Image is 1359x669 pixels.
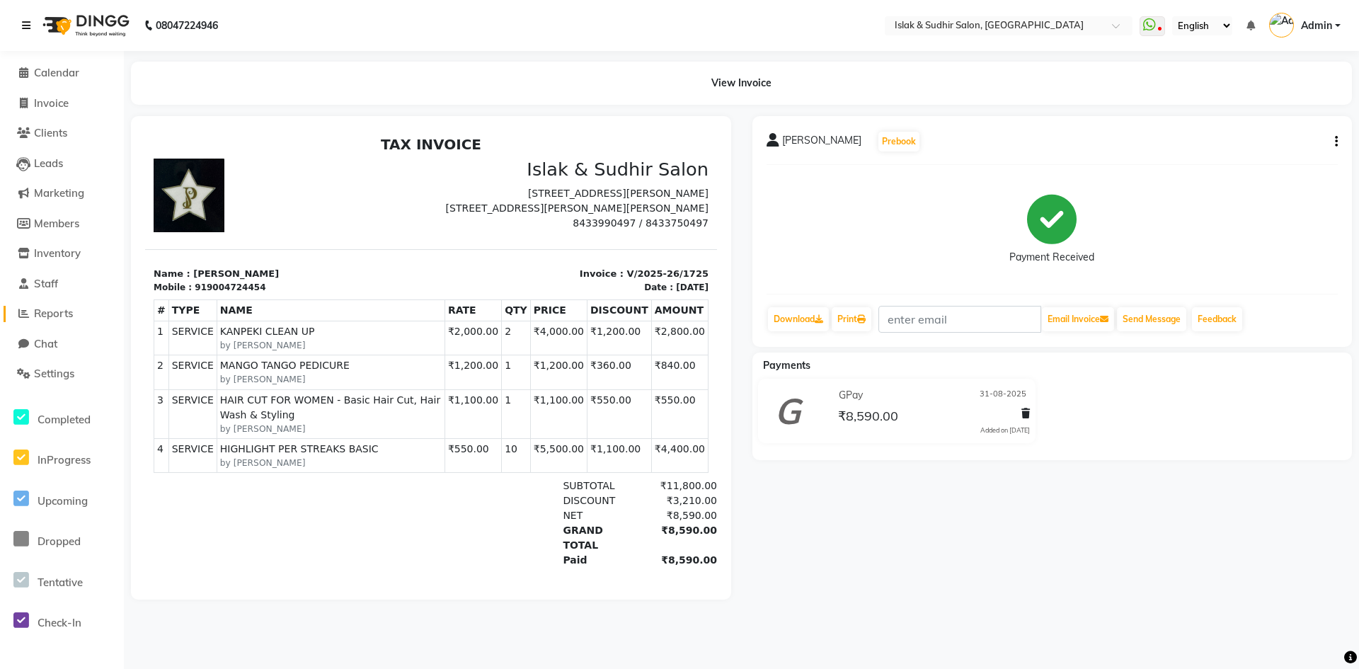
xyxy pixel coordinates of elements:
[8,6,563,23] h2: TAX INVOICE
[357,190,386,224] td: 2
[294,86,563,101] p: 8433990497 / 8433750497
[4,65,120,81] a: Calendar
[4,185,120,202] a: Marketing
[4,216,120,232] a: Members
[299,190,356,224] td: ₹2,000.00
[38,494,88,508] span: Upcoming
[23,169,71,190] th: TYPE
[38,576,83,589] span: Tentative
[34,66,79,79] span: Calendar
[75,326,297,339] small: by [PERSON_NAME]
[38,616,81,629] span: Check-In
[34,277,58,290] span: Staff
[294,137,563,151] p: Invoice : V/2025-26/1725
[299,225,356,259] td: ₹1,200.00
[38,413,91,426] span: Completed
[75,311,297,326] span: HIGHLIGHT PER STREAKS BASIC
[763,359,810,372] span: Payments
[23,190,71,224] td: SERVICE
[385,169,442,190] th: PRICE
[50,151,120,164] div: 919004724454
[23,259,71,308] td: SERVICE
[34,156,63,170] span: Leads
[34,246,81,260] span: Inventory
[357,308,386,342] td: 10
[75,209,297,222] small: by [PERSON_NAME]
[299,259,356,308] td: ₹1,100.00
[4,246,120,262] a: Inventory
[506,308,563,342] td: ₹4,400.00
[442,308,507,342] td: ₹1,100.00
[409,378,491,393] div: NET
[385,225,442,259] td: ₹1,200.00
[23,308,71,342] td: SERVICE
[38,453,91,467] span: InProgress
[1117,307,1186,331] button: Send Message
[838,408,898,428] span: ₹8,590.00
[34,126,67,139] span: Clients
[878,132,919,151] button: Prebook
[442,169,507,190] th: DISCOUNT
[9,225,24,259] td: 2
[385,308,442,342] td: ₹5,500.00
[491,363,572,378] div: ₹3,210.00
[34,367,74,380] span: Settings
[385,190,442,224] td: ₹4,000.00
[75,228,297,243] span: MANGO TANGO PEDICURE
[1192,307,1242,331] a: Feedback
[506,169,563,190] th: AMOUNT
[1042,307,1114,331] button: Email Invoice
[980,388,1026,403] span: 31-08-2025
[980,425,1030,435] div: Added on [DATE]
[1269,13,1294,38] img: Admin
[832,307,871,331] a: Print
[131,62,1352,105] div: View Invoice
[75,194,297,209] span: KANPEKI CLEAN UP
[9,308,24,342] td: 4
[75,292,297,305] small: by [PERSON_NAME]
[409,423,491,438] div: Paid
[75,243,297,256] small: by [PERSON_NAME]
[156,6,218,45] b: 08047224946
[442,225,507,259] td: ₹360.00
[499,151,528,164] div: Date :
[4,336,120,353] a: Chat
[409,363,491,378] div: DISCOUNT
[34,337,57,350] span: Chat
[531,151,563,164] div: [DATE]
[8,151,47,164] div: Mobile :
[1009,250,1094,265] div: Payment Received
[491,423,572,438] div: ₹8,590.00
[299,169,356,190] th: RATE
[385,259,442,308] td: ₹1,100.00
[34,96,69,110] span: Invoice
[23,225,71,259] td: SERVICE
[36,6,133,45] img: logo
[506,190,563,224] td: ₹2,800.00
[4,276,120,292] a: Staff
[409,393,491,423] div: GRAND TOTAL
[357,259,386,308] td: 1
[4,96,120,112] a: Invoice
[442,190,507,224] td: ₹1,200.00
[491,378,572,393] div: ₹8,590.00
[506,225,563,259] td: ₹840.00
[1301,18,1332,33] span: Admin
[782,133,861,153] span: [PERSON_NAME]
[38,534,81,548] span: Dropped
[4,306,120,322] a: Reports
[34,217,79,230] span: Members
[294,28,563,50] h3: Islak & Sudhir Salon
[491,393,572,423] div: ₹8,590.00
[34,307,73,320] span: Reports
[75,263,297,292] span: HAIR CUT FOR WOMEN - Basic Hair Cut, Hair Wash & Styling
[34,186,84,200] span: Marketing
[9,259,24,308] td: 3
[9,190,24,224] td: 1
[768,307,829,331] a: Download
[4,156,120,172] a: Leads
[4,125,120,142] a: Clients
[357,225,386,259] td: 1
[839,388,863,403] span: GPay
[8,137,277,151] p: Name : [PERSON_NAME]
